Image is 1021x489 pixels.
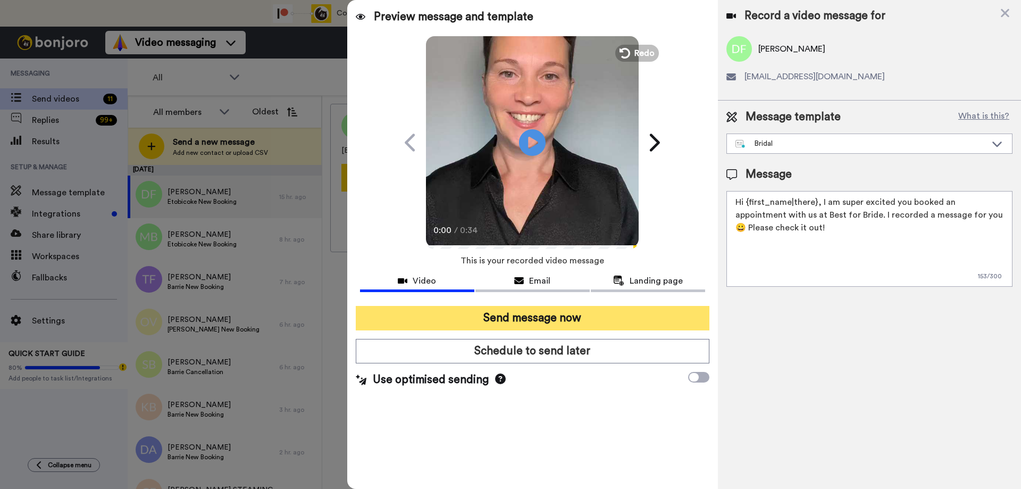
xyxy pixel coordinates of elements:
[726,191,1012,287] textarea: Hi {first_name|there}, I am super excited you booked an appointment with us at Best for Bride. I ...
[460,224,479,237] span: 0:34
[746,167,792,183] span: Message
[454,224,458,237] span: /
[746,109,841,125] span: Message template
[373,372,489,388] span: Use optimised sending
[461,249,604,272] span: This is your recorded video message
[356,306,709,330] button: Send message now
[356,339,709,363] button: Schedule to send later
[955,109,1012,125] button: What is this?
[735,140,746,148] img: nextgen-template.svg
[433,224,452,237] span: 0:00
[413,275,436,287] span: Video
[630,275,683,287] span: Landing page
[735,138,986,149] div: Bridal
[529,275,550,287] span: Email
